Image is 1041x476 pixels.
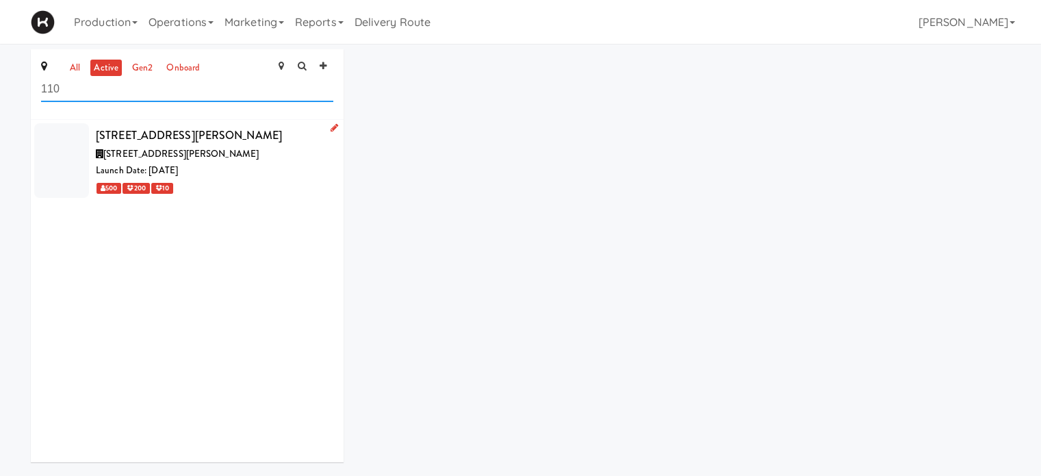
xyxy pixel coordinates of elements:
a: all [66,60,83,77]
a: onboard [163,60,203,77]
img: Micromart [31,10,55,34]
span: 500 [97,183,121,194]
div: [STREET_ADDRESS][PERSON_NAME] [96,125,333,146]
li: [STREET_ADDRESS][PERSON_NAME][STREET_ADDRESS][PERSON_NAME]Launch Date: [DATE] 500 200 10 [31,120,344,201]
input: Search site [41,77,333,102]
div: Launch Date: [DATE] [96,162,333,179]
a: active [90,60,122,77]
span: 200 [123,183,149,194]
span: 10 [151,183,173,194]
a: gen2 [129,60,156,77]
span: [STREET_ADDRESS][PERSON_NAME] [103,147,259,160]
